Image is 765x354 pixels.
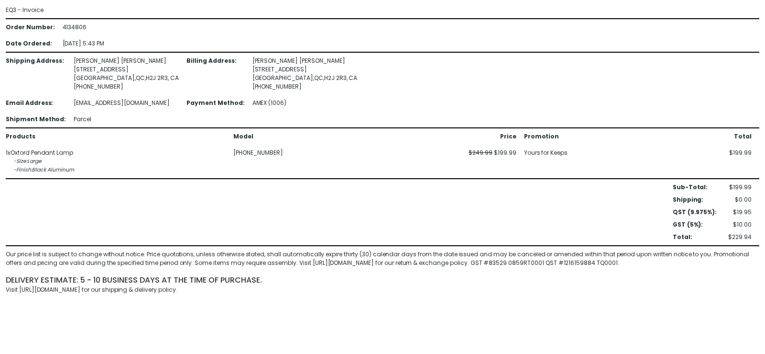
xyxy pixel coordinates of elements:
[728,220,752,229] div: $10.00
[524,148,634,174] div: Yours for Keeps
[734,132,752,141] div: Total
[74,99,179,107] div: [EMAIL_ADDRESS][DOMAIN_NAME]
[6,6,759,294] div: EQ3 - Invoice
[74,82,179,91] div: [PHONE_NUMBER]
[728,183,752,192] div: $199.99
[74,57,179,91] div: [PERSON_NAME] [PERSON_NAME] [STREET_ADDRESS] [GEOGRAPHIC_DATA] , QC , H2J 2R3 , CA
[729,148,752,174] div: $199.99
[233,148,343,157] div: [PHONE_NUMBER]
[6,274,262,285] span: delivery estimate: 5 - 10 business days at the time of purchase.
[233,132,343,141] div: Model
[524,132,634,141] div: Promotion
[673,233,717,241] div: Total :
[673,195,717,204] div: Shipping :
[673,183,717,192] div: Sub-Total :
[673,208,717,217] div: QST (9.975%) :
[63,23,104,32] div: 4134806
[252,99,358,107] div: AMEX (1006)
[186,99,244,107] div: Payment Method :
[469,148,492,157] span: $249.99
[63,39,104,48] div: [DATE] 5:43 PM
[728,233,752,241] div: $229.94
[500,132,516,141] div: Price
[252,57,358,91] div: [PERSON_NAME] [PERSON_NAME] [STREET_ADDRESS] [GEOGRAPHIC_DATA] , QC , H2J 2R3 , CA
[6,250,759,267] div: Our price list is subject to change without notice. Price quotations, unless otherwise stated, sh...
[6,132,226,141] div: Products
[728,195,752,204] div: $0.00
[6,57,66,91] div: Shipping Address :
[186,57,244,91] div: Billing Address :
[469,148,516,174] div: $199.99
[728,208,752,217] div: $19.95
[673,220,717,229] div: GST (5%) :
[13,166,226,174] div: - Finish : Black Aluminum
[13,157,226,166] div: - Size : Large
[6,115,66,124] div: Shipment Method :
[6,23,55,32] div: Order Number :
[6,39,55,48] div: Date Ordered :
[6,148,226,157] div: 1 x Oxford Pendant Lamp
[74,115,179,124] div: Parcel
[6,99,66,107] div: Email Address :
[6,285,759,294] div: Visit [URL][DOMAIN_NAME] for our shipping & delivery policy.
[252,82,358,91] div: [PHONE_NUMBER]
